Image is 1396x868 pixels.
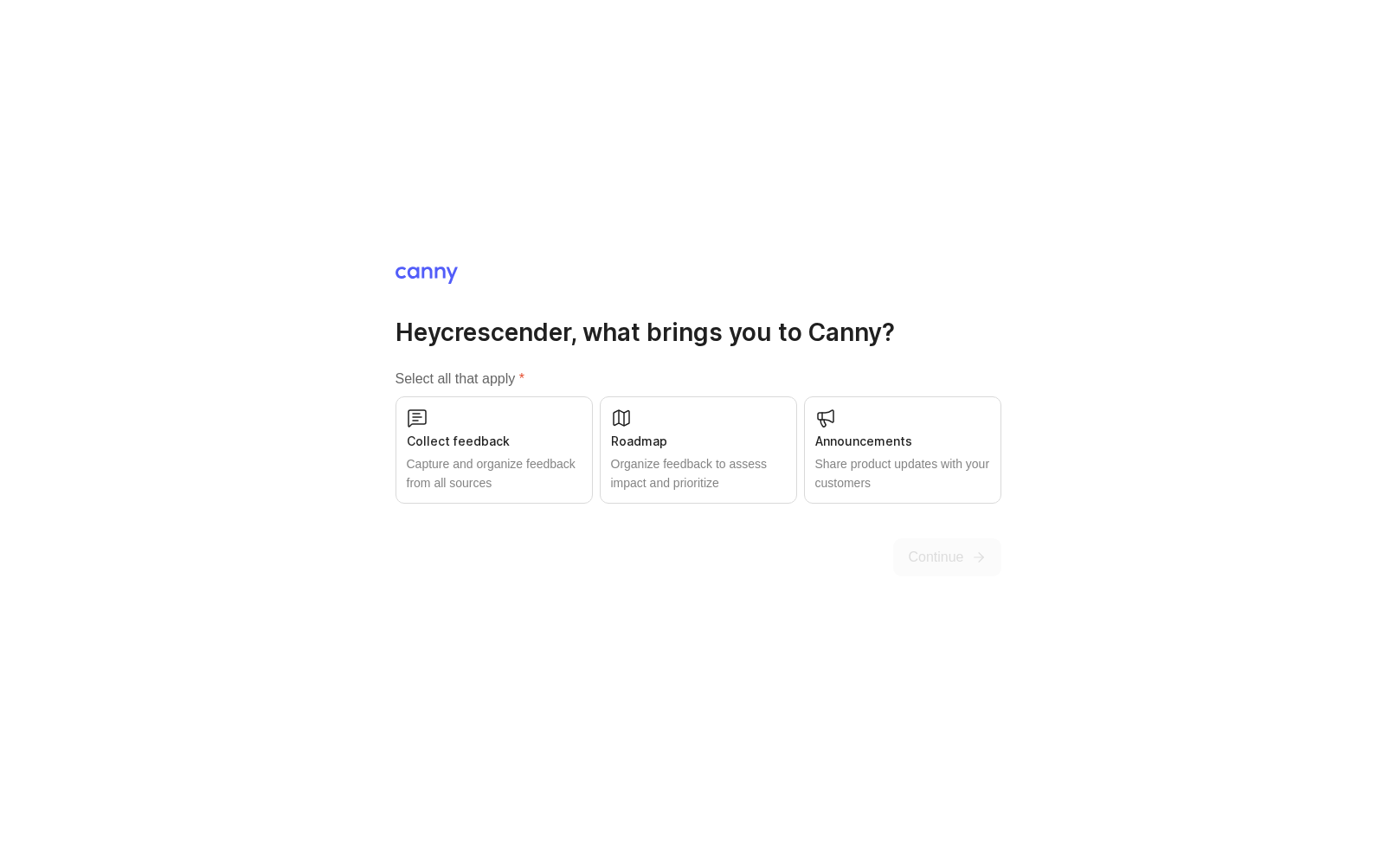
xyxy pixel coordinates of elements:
[396,396,593,504] button: Collect feedbackCapture and organize feedback from all sources
[396,317,1001,348] h1: Hey crescender , what brings you to Canny?
[396,369,1001,389] label: Select all that apply
[815,432,990,451] div: Announcements
[815,454,990,492] div: Share product updates with your customers
[396,267,458,284] img: Canny Home
[600,396,797,504] button: RoadmapOrganize feedback to assess impact and prioritize
[611,454,786,492] div: Organize feedback to assess impact and prioritize
[611,432,786,451] div: Roadmap
[804,396,1001,504] button: AnnouncementsShare product updates with your customers
[407,432,582,451] div: Collect feedback
[407,454,582,492] div: Capture and organize feedback from all sources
